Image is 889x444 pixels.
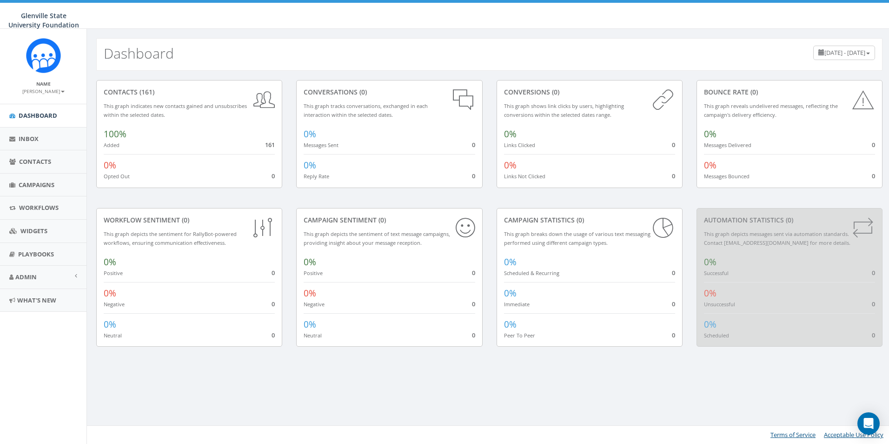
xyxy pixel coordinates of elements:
div: Automation Statistics [704,215,875,225]
span: 0 [672,269,675,277]
small: This graph reveals undelivered messages, reflecting the campaign's delivery efficiency. [704,102,838,118]
small: Negative [104,301,125,308]
span: (161) [138,87,154,96]
div: conversations [304,87,475,97]
span: 0 [272,269,275,277]
small: Unsuccessful [704,301,735,308]
span: Playbooks [18,250,54,258]
span: 0 [472,172,475,180]
span: 0% [104,318,116,330]
div: Campaign Statistics [504,215,675,225]
span: 0% [304,318,316,330]
span: 0% [504,256,517,268]
span: Inbox [19,135,39,143]
small: Negative [304,301,325,308]
small: Peer To Peer [504,332,535,339]
span: 100% [104,128,126,140]
span: Dashboard [19,111,57,120]
span: 0 [872,300,875,308]
small: This graph indicates new contacts gained and unsubscribes within the selected dates. [104,102,247,118]
small: This graph depicts the sentiment of text message campaigns, providing insight about your message ... [304,230,450,246]
h2: Dashboard [104,46,174,61]
span: 0% [704,318,717,330]
img: Rally_Corp_Icon.png [26,38,61,73]
small: Scheduled & Recurring [504,269,559,276]
span: 0% [704,159,717,171]
small: Messages Bounced [704,173,750,180]
span: 0 [472,300,475,308]
span: (0) [784,215,793,224]
span: 0% [704,128,717,140]
span: 0 [472,141,475,149]
span: (0) [358,87,367,96]
a: Acceptable Use Policy [824,431,883,439]
span: 0 [672,331,675,339]
span: 0% [304,159,316,171]
span: 0% [104,256,116,268]
span: Widgets [20,227,47,235]
span: [DATE] - [DATE] [824,48,865,57]
small: Messages Delivered [704,141,751,148]
span: 0 [872,141,875,149]
span: 161 [265,141,275,149]
span: 0% [704,287,717,299]
span: 0 [472,269,475,277]
span: 0% [304,128,316,140]
small: This graph tracks conversations, exchanged in each interaction within the selected dates. [304,102,428,118]
small: Neutral [304,332,322,339]
span: (0) [575,215,584,224]
div: Campaign Sentiment [304,215,475,225]
small: Reply Rate [304,173,329,180]
span: 0% [304,287,316,299]
span: (0) [550,87,559,96]
small: Successful [704,269,729,276]
span: 0 [272,300,275,308]
span: 0% [504,318,517,330]
small: Links Not Clicked [504,173,545,180]
span: (0) [749,87,758,96]
a: [PERSON_NAME] [22,87,65,95]
span: What's New [17,296,56,304]
small: This graph shows link clicks by users, highlighting conversions within the selected dates range. [504,102,624,118]
span: 0 [872,172,875,180]
span: 0 [672,300,675,308]
span: 0% [704,256,717,268]
div: Workflow Sentiment [104,215,275,225]
div: contacts [104,87,275,97]
span: Workflows [19,203,59,212]
span: 0 [872,269,875,277]
small: Neutral [104,332,122,339]
a: Terms of Service [770,431,816,439]
span: 0 [472,331,475,339]
small: Opted Out [104,173,130,180]
small: Immediate [504,301,530,308]
span: (0) [180,215,189,224]
span: 0 [672,172,675,180]
span: Admin [15,273,37,281]
span: 0% [104,159,116,171]
small: Links Clicked [504,141,535,148]
small: Positive [104,269,123,276]
span: 0 [872,331,875,339]
span: 0 [672,141,675,149]
small: This graph depicts the sentiment for RallyBot-powered workflows, ensuring communication effective... [104,230,237,246]
span: 0% [504,128,517,140]
small: Scheduled [704,332,729,339]
small: [PERSON_NAME] [22,88,65,94]
span: Campaigns [19,181,54,189]
small: Name [36,81,51,87]
span: (0) [377,215,386,224]
span: Contacts [19,157,51,166]
span: Glenville State University Foundation [8,11,79,29]
span: 0 [272,172,275,180]
span: 0% [504,159,517,171]
small: Added [104,141,119,148]
small: This graph breaks down the usage of various text messaging performed using different campaign types. [504,230,650,246]
span: 0% [504,287,517,299]
div: Bounce Rate [704,87,875,97]
div: conversions [504,87,675,97]
div: Open Intercom Messenger [857,412,880,435]
span: 0% [304,256,316,268]
small: Positive [304,269,323,276]
span: 0 [272,331,275,339]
